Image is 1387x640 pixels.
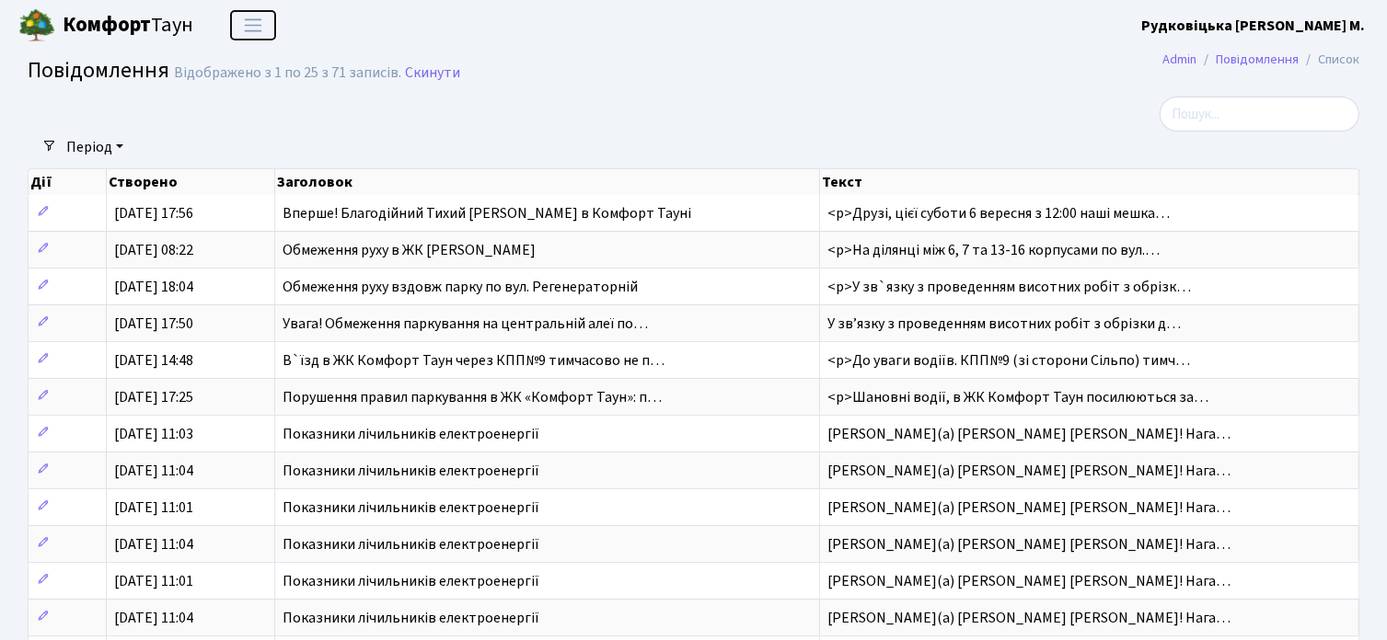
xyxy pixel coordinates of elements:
span: <p>У зв`язку з проведенням висотних робіт з обрізк… [827,277,1191,297]
span: Показники лічильників електроенергії [283,571,539,591]
div: Відображено з 1 по 25 з 71 записів. [174,64,401,82]
span: [DATE] 11:03 [114,424,193,444]
span: Вперше! Благодійний Тихий [PERSON_NAME] в Комфорт Тауні [283,203,691,223]
span: В`їзд в ЖК Комфорт Таун через КПП№9 тимчасово не п… [283,350,665,371]
span: [PERSON_NAME](а) [PERSON_NAME] [PERSON_NAME]! Нага… [827,424,1231,444]
b: Комфорт [63,10,151,40]
b: Рудковіцька [PERSON_NAME] М. [1141,16,1365,36]
span: [DATE] 17:25 [114,387,193,407]
span: [DATE] 11:04 [114,534,193,554]
li: Список [1299,50,1359,70]
a: Період [59,131,131,163]
span: Порушення правил паркування в ЖК «Комфорт Таун»: п… [283,387,662,407]
span: Обмеження руху в ЖК [PERSON_NAME] [283,240,536,260]
span: Показники лічильників електроенергії [283,497,539,518]
th: Створено [107,169,275,195]
span: <p>На ділянці між 6, 7 та 13-16 корпусами по вул.… [827,240,1160,260]
a: Скинути [405,64,460,82]
button: Переключити навігацію [230,10,276,40]
input: Пошук... [1160,97,1359,131]
span: У звʼязку з проведенням висотних робіт з обрізки д… [827,314,1181,334]
span: [PERSON_NAME](а) [PERSON_NAME] [PERSON_NAME]! Нага… [827,534,1231,554]
span: <p>Друзі, цієї суботи 6 вересня з 12:00 наші мешка… [827,203,1170,223]
span: [DATE] 18:04 [114,277,193,297]
img: logo.png [18,7,55,44]
span: Показники лічильників електроенергії [283,461,539,481]
span: [DATE] 11:04 [114,461,193,481]
span: Таун [63,10,193,41]
th: Дії [29,169,107,195]
span: [PERSON_NAME](а) [PERSON_NAME] [PERSON_NAME]! Нага… [827,608,1231,628]
th: Заголовок [275,169,820,195]
span: [DATE] 14:48 [114,350,193,371]
span: [PERSON_NAME](а) [PERSON_NAME] [PERSON_NAME]! Нага… [827,571,1231,591]
span: [DATE] 11:01 [114,571,193,591]
span: Увага! Обмеження паркування на центральній алеї по… [283,314,648,334]
span: [DATE] 17:56 [114,203,193,223]
span: Показники лічильників електроенергії [283,424,539,444]
span: [DATE] 11:01 [114,497,193,518]
span: <p>До уваги водіїв. КПП№9 (зі сторони Сільпо) тимч… [827,350,1190,371]
nav: breadcrumb [1135,40,1387,79]
span: Повідомлення [28,54,169,86]
a: Повідомлення [1216,50,1299,69]
span: Показники лічильників електроенергії [283,608,539,628]
span: [PERSON_NAME](а) [PERSON_NAME] [PERSON_NAME]! Нага… [827,497,1231,518]
span: Обмеження руху вздовж парку по вул. Регенераторній [283,277,638,297]
span: [DATE] 17:50 [114,314,193,334]
span: [PERSON_NAME](а) [PERSON_NAME] [PERSON_NAME]! Нага… [827,461,1231,481]
a: Admin [1162,50,1196,69]
span: [DATE] 11:04 [114,608,193,628]
span: [DATE] 08:22 [114,240,193,260]
span: <p>Шановні водії, в ЖК Комфорт Таун посилюються за… [827,387,1208,407]
span: Показники лічильників електроенергії [283,534,539,554]
a: Рудковіцька [PERSON_NAME] М. [1141,15,1365,37]
th: Текст [820,169,1359,195]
